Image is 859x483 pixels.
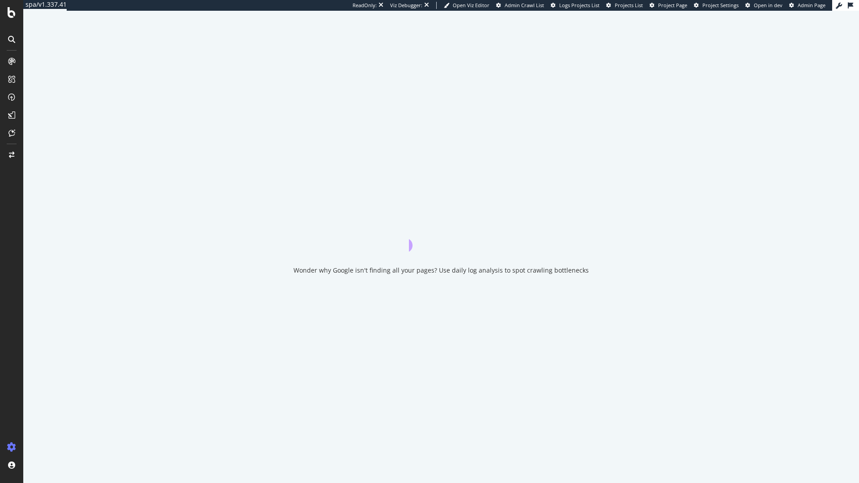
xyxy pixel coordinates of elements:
div: Wonder why Google isn't finding all your pages? Use daily log analysis to spot crawling bottlenecks [293,266,589,275]
span: Projects List [615,2,643,9]
a: Logs Projects List [551,2,600,9]
span: Admin Page [798,2,825,9]
div: Viz Debugger: [390,2,422,9]
a: Open in dev [745,2,782,9]
div: ReadOnly: [353,2,377,9]
span: Admin Crawl List [505,2,544,9]
span: Open Viz Editor [453,2,489,9]
a: Project Page [650,2,687,9]
span: Project Page [658,2,687,9]
a: Projects List [606,2,643,9]
span: Project Settings [702,2,739,9]
div: animation [409,219,473,252]
span: Logs Projects List [559,2,600,9]
span: Open in dev [754,2,782,9]
a: Admin Page [789,2,825,9]
a: Open Viz Editor [444,2,489,9]
a: Project Settings [694,2,739,9]
a: Admin Crawl List [496,2,544,9]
